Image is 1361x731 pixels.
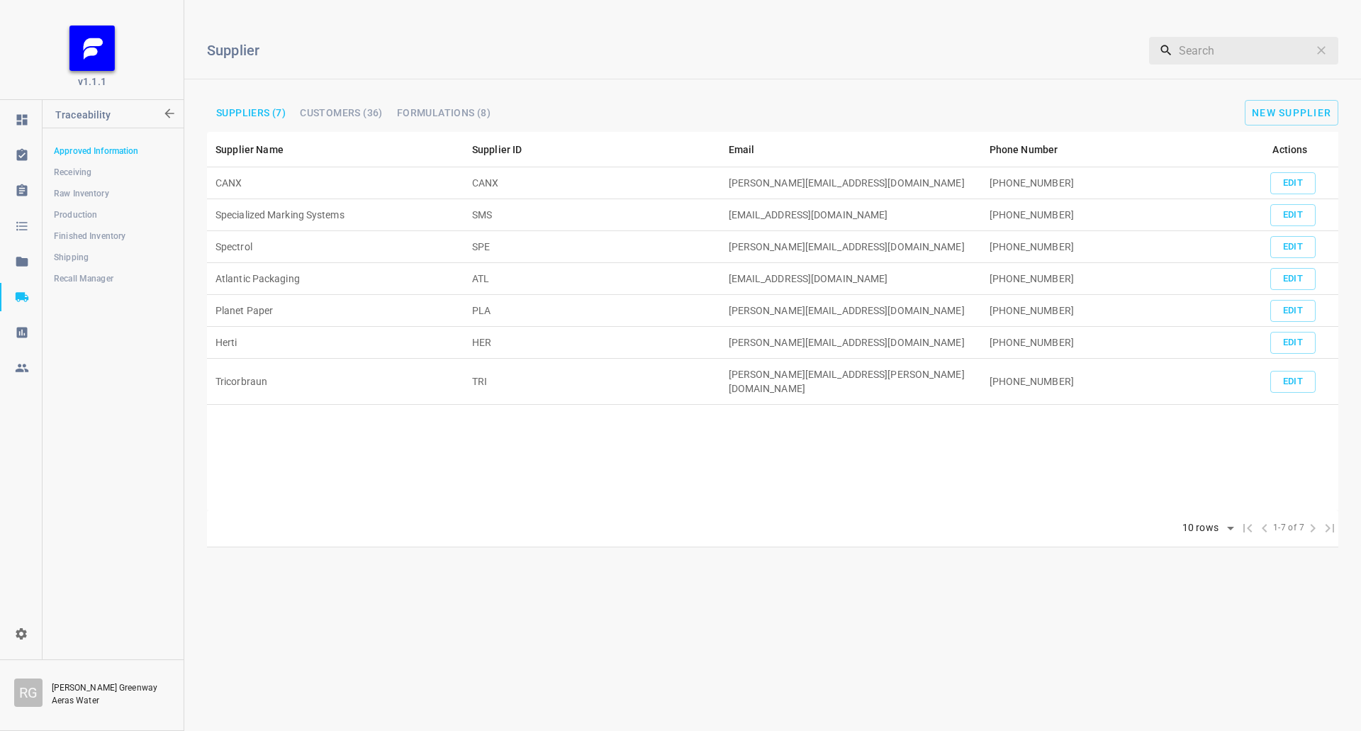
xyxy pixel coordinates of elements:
[69,26,115,71] img: FB_Logo_Reversed_RGB_Icon.895fbf61.png
[207,359,464,405] td: Tricorbraun
[207,167,464,199] td: CANX
[720,199,981,231] td: [EMAIL_ADDRESS][DOMAIN_NAME]
[1321,520,1338,537] span: Last Page
[464,295,720,327] td: PLA
[54,208,172,222] span: Production
[1277,374,1309,390] span: Edit
[294,104,388,122] button: Customers (36)
[1239,520,1256,537] span: First Page
[464,199,720,231] td: SMS
[1270,332,1316,354] button: add
[1270,204,1316,226] button: add
[1270,371,1316,393] button: add
[207,39,946,62] h6: Supplier
[1304,520,1321,537] span: Next Page
[720,263,981,295] td: [EMAIL_ADDRESS][DOMAIN_NAME]
[464,263,720,295] td: ATL
[207,263,464,295] td: Atlantic Packaging
[1245,100,1338,125] button: add
[1270,236,1316,258] button: add
[464,327,720,359] td: HER
[54,144,172,158] span: Approved Information
[391,104,496,122] button: Formulations (8)
[990,141,1077,158] span: Phone Number
[720,327,981,359] td: [PERSON_NAME][EMAIL_ADDRESS][DOMAIN_NAME]
[720,295,981,327] td: [PERSON_NAME][EMAIL_ADDRESS][DOMAIN_NAME]
[1273,521,1304,535] span: 1-7 of 7
[472,141,522,158] div: Supplier ID
[1256,520,1273,537] span: Previous Page
[981,295,1242,327] td: [PHONE_NUMBER]
[43,222,183,250] a: Finished Inventory
[52,681,169,694] p: [PERSON_NAME] Greenway
[981,199,1242,231] td: [PHONE_NUMBER]
[43,264,183,293] a: Recall Manager
[54,229,172,243] span: Finished Inventory
[1277,335,1309,351] span: Edit
[981,263,1242,295] td: [PHONE_NUMBER]
[43,243,183,272] a: Shipping
[464,167,720,199] td: CANX
[207,199,464,231] td: Specialized Marking Systems
[207,231,464,263] td: Spectrol
[1252,107,1331,118] span: New Supplier
[78,74,106,89] span: v1.1.1
[1277,239,1309,255] span: Edit
[981,327,1242,359] td: [PHONE_NUMBER]
[1270,172,1316,194] button: add
[720,231,981,263] td: [PERSON_NAME][EMAIL_ADDRESS][DOMAIN_NAME]
[397,108,491,118] span: Formulations (8)
[54,186,172,201] span: Raw Inventory
[1277,271,1309,287] span: Edit
[1173,518,1239,539] div: 10 rows
[472,141,541,158] span: Supplier ID
[54,165,172,179] span: Receiving
[14,679,43,707] div: R G
[54,272,172,286] span: Recall Manager
[1270,300,1316,322] button: add
[1277,175,1309,191] span: Edit
[1270,268,1316,290] button: add
[207,295,464,327] td: Planet Paper
[981,231,1242,263] td: [PHONE_NUMBER]
[1159,43,1173,57] svg: Search
[43,137,183,165] a: Approved Information
[729,141,773,158] span: Email
[990,141,1058,158] div: Phone Number
[464,359,720,405] td: TRI
[215,141,302,158] span: Supplier Name
[1179,522,1222,534] div: 10 rows
[54,250,172,264] span: Shipping
[464,231,720,263] td: SPE
[720,167,981,199] td: [PERSON_NAME][EMAIL_ADDRESS][DOMAIN_NAME]
[729,141,755,158] div: Email
[207,327,464,359] td: Herti
[300,108,383,118] span: Customers (36)
[43,158,183,186] a: Receiving
[1179,36,1309,65] input: Search
[1277,207,1309,223] span: Edit
[720,359,981,405] td: [PERSON_NAME][EMAIL_ADDRESS][PERSON_NAME][DOMAIN_NAME]
[52,694,165,707] p: Aeras Water
[1277,303,1309,319] span: Edit
[43,179,183,208] a: Raw Inventory
[211,104,291,122] button: Suppliers (7)
[981,359,1242,405] td: [PHONE_NUMBER]
[981,167,1242,199] td: [PHONE_NUMBER]
[55,100,161,134] p: Traceability
[215,141,284,158] div: Supplier Name
[216,108,286,118] span: Suppliers (7)
[43,201,183,229] a: Production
